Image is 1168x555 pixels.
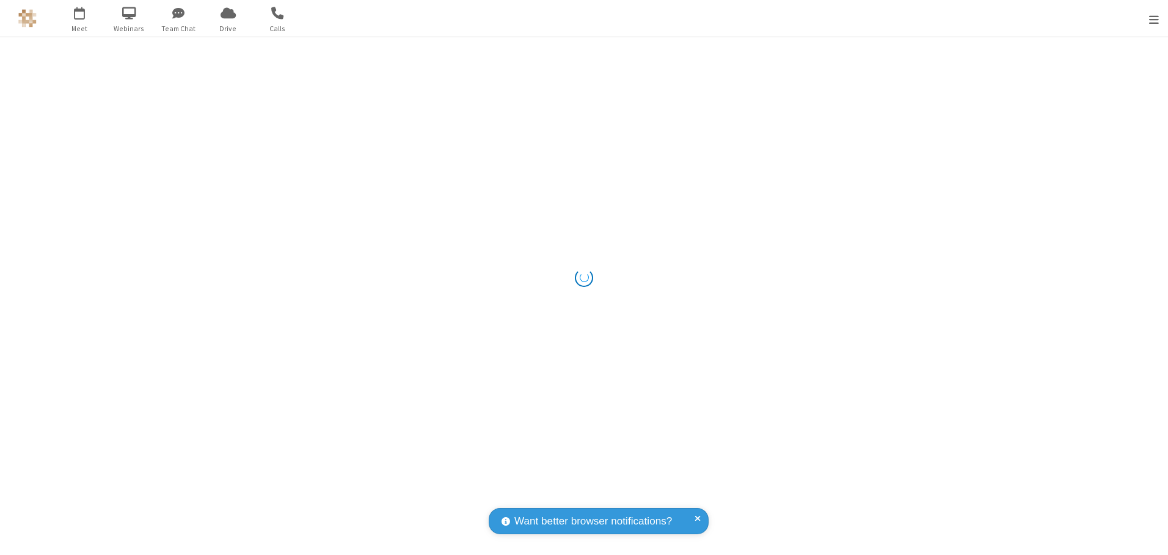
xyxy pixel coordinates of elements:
[156,23,202,34] span: Team Chat
[18,9,37,27] img: QA Selenium DO NOT DELETE OR CHANGE
[205,23,251,34] span: Drive
[57,23,103,34] span: Meet
[255,23,301,34] span: Calls
[106,23,152,34] span: Webinars
[514,513,672,529] span: Want better browser notifications?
